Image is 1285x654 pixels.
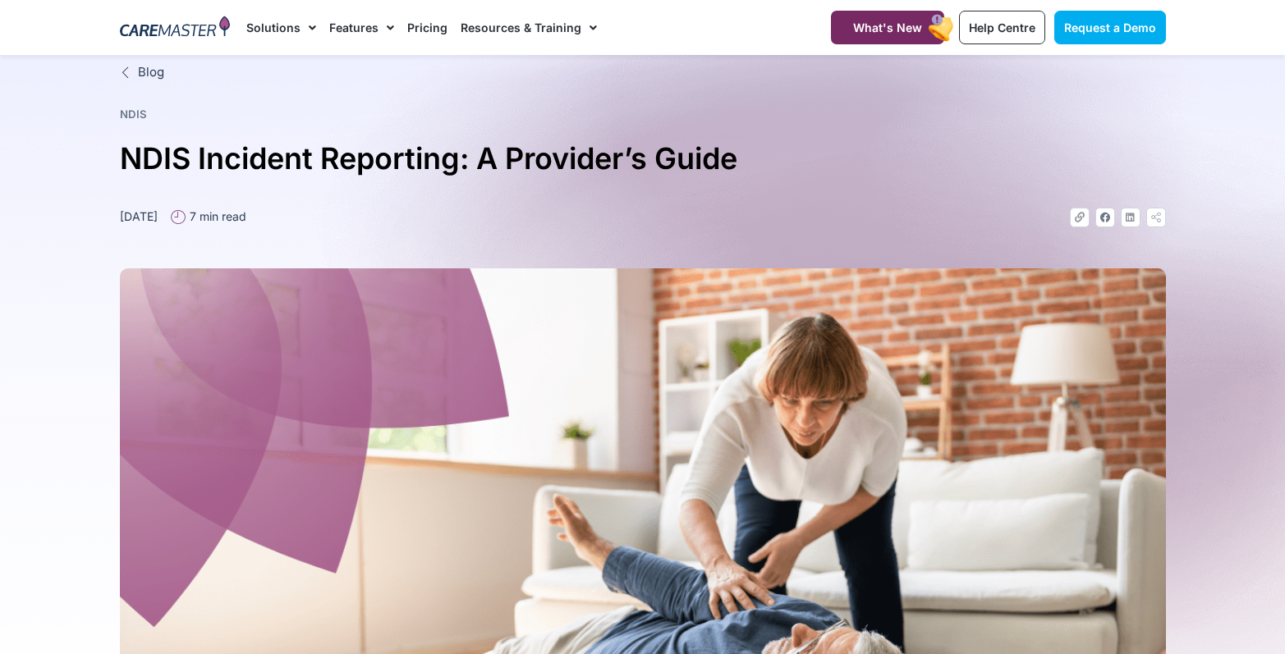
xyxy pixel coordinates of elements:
[969,21,1035,34] span: Help Centre
[1064,21,1156,34] span: Request a Demo
[853,21,922,34] span: What's New
[959,11,1045,44] a: Help Centre
[134,63,164,82] span: Blog
[120,16,231,40] img: CareMaster Logo
[186,208,246,225] span: 7 min read
[120,209,158,223] time: [DATE]
[120,63,1166,82] a: Blog
[120,135,1166,183] h1: NDIS Incident Reporting: A Provider’s Guide
[120,107,147,121] a: NDIS
[1054,11,1166,44] a: Request a Demo
[831,11,944,44] a: What's New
